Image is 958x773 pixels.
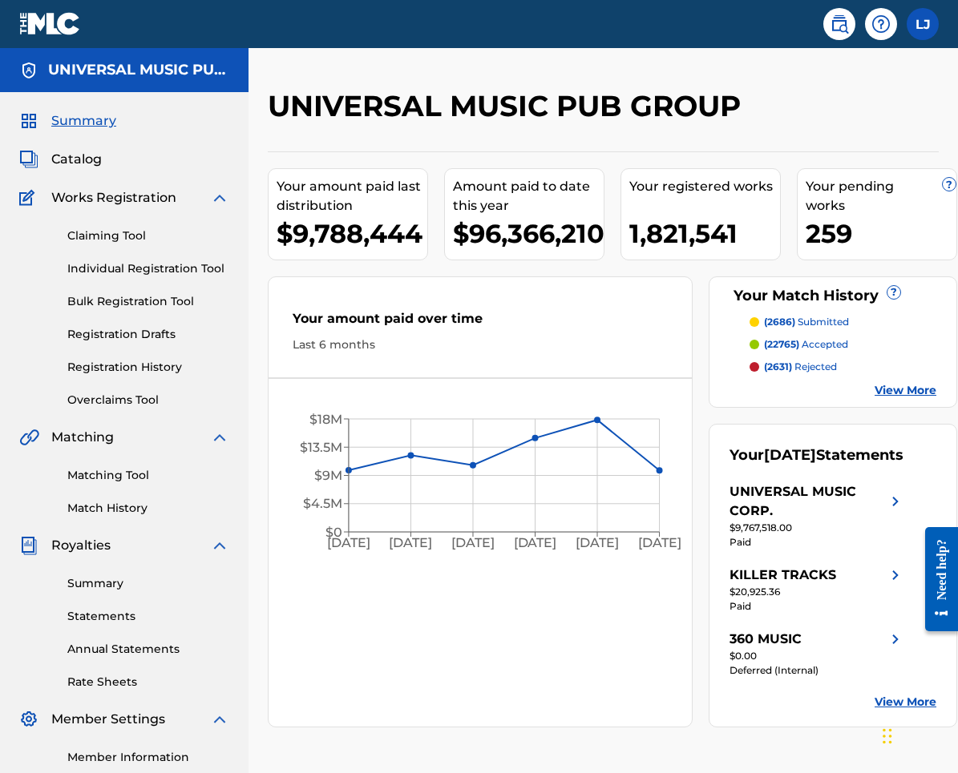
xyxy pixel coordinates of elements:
div: Your registered works [629,177,780,196]
span: ? [887,286,900,299]
tspan: [DATE] [576,536,619,551]
a: Claiming Tool [67,227,229,244]
div: 360 MUSIC [730,630,802,649]
div: Your pending works [806,177,956,215]
img: help [871,14,891,34]
a: Overclaims Tool [67,392,229,409]
a: (2686) submitted [750,315,936,329]
tspan: $9M [314,468,342,483]
tspan: $13.5M [300,440,342,455]
div: Your amount paid over time [293,309,668,336]
img: Works Registration [19,188,40,207]
img: right chevron icon [886,566,905,585]
img: expand [210,536,229,555]
a: Matching Tool [67,467,229,484]
span: Works Registration [51,188,176,207]
p: accepted [764,337,848,352]
p: submitted [764,315,849,329]
a: Public Search [823,8,855,40]
img: Matching [19,428,39,447]
tspan: [DATE] [327,536,370,551]
a: 360 MUSICright chevron icon$0.00Deferred (Internal) [730,630,905,678]
tspan: [DATE] [451,536,495,551]
tspan: [DATE] [390,536,433,551]
div: Your Statements [730,445,903,466]
a: Registration Drafts [67,326,229,343]
tspan: $4.5M [303,497,342,512]
a: KILLER TRACKSright chevron icon$20,925.36Paid [730,566,905,614]
div: $9,788,444 [277,215,427,252]
span: Catalog [51,150,102,169]
div: $96,366,210 [453,215,604,252]
a: Bulk Registration Tool [67,293,229,310]
div: User Menu [907,8,939,40]
a: CatalogCatalog [19,150,102,169]
span: Summary [51,111,116,131]
img: Catalog [19,150,38,169]
a: Summary [67,575,229,592]
img: right chevron icon [886,482,905,521]
tspan: [DATE] [514,536,557,551]
tspan: [DATE] [638,536,681,551]
img: search [830,14,849,34]
div: Drag [883,712,892,760]
img: expand [210,428,229,447]
span: (2686) [764,316,795,328]
p: rejected [764,360,837,374]
img: Summary [19,111,38,131]
div: KILLER TRACKS [730,566,836,585]
a: Individual Registration Tool [67,260,229,277]
a: UNIVERSAL MUSIC CORP.right chevron icon$9,767,518.00Paid [730,482,905,550]
img: right chevron icon [886,630,905,649]
a: Statements [67,608,229,625]
div: Help [865,8,897,40]
span: (2631) [764,360,792,372]
div: Last 6 months [293,336,668,353]
span: Matching [51,428,114,447]
img: Royalties [19,536,38,555]
span: [DATE] [764,446,816,464]
div: Paid [730,535,905,550]
iframe: Chat Widget [878,696,958,773]
img: Member Settings [19,710,38,729]
a: View More [875,694,936,711]
tspan: $18M [309,412,342,427]
h5: UNIVERSAL MUSIC PUB GROUP [48,61,229,79]
div: Your Match History [730,285,936,307]
div: Amount paid to date this year [453,177,604,215]
div: $0.00 [730,649,905,663]
div: Your amount paid last distribution [277,177,427,215]
div: 259 [806,215,956,252]
div: Deferred (Internal) [730,663,905,678]
img: Accounts [19,61,38,80]
span: ? [943,178,956,191]
span: (22765) [764,338,799,350]
a: Annual Statements [67,641,229,658]
div: 1,821,541 [629,215,780,252]
img: expand [210,710,229,729]
tspan: $0 [325,525,342,540]
div: $20,925.36 [730,585,905,599]
a: SummarySummary [19,111,116,131]
a: (2631) rejected [750,360,936,374]
a: Registration History [67,359,229,376]
span: Royalties [51,536,111,555]
div: Paid [730,599,905,614]
a: Rate Sheets [67,674,229,690]
iframe: Resource Center [913,515,958,644]
h2: UNIVERSAL MUSIC PUB GROUP [268,88,749,124]
span: Member Settings [51,710,165,729]
img: expand [210,188,229,207]
div: UNIVERSAL MUSIC CORP. [730,482,886,521]
a: Member Information [67,749,229,766]
a: View More [875,382,936,399]
a: Match History [67,500,229,517]
a: (22765) accepted [750,337,936,352]
div: $9,767,518.00 [730,521,905,535]
img: MLC Logo [19,12,81,35]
